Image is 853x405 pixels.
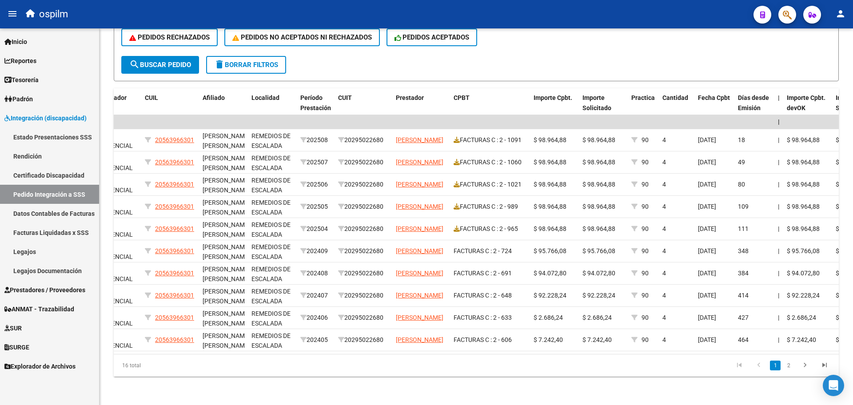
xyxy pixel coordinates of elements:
span: REMEDIOS DE ESCALADA [251,177,291,194]
button: PEDIDOS ACEPTADOS [387,28,478,46]
span: $ 98.964,88 [582,225,615,232]
div: FACTURAS C : 2 - 691 [454,268,526,278]
span: $ 92.228,24 [534,292,566,299]
span: [DATE] [698,136,716,143]
span: 111 [738,225,749,232]
span: $ 94.072,80 [534,270,566,277]
a: go to previous page [750,361,767,370]
span: 20563966301 [155,292,194,299]
span: [PERSON_NAME], [PERSON_NAME], [203,132,251,150]
span: $ 98.964,88 [582,136,615,143]
span: [PERSON_NAME], [PERSON_NAME], [203,288,251,305]
span: ANMAT - Trazabilidad [4,304,74,314]
span: [PERSON_NAME], [PERSON_NAME], [203,199,251,216]
button: PEDIDOS NO ACEPTADOS NI RECHAZADOS [224,28,380,46]
span: Padrón [4,94,33,104]
span: 4 [662,203,666,210]
datatable-header-cell: Afiliado [199,88,248,127]
span: [PERSON_NAME], [PERSON_NAME], [203,155,251,172]
div: 20295022680 [338,135,389,145]
span: 90 [642,292,649,299]
div: 202505 [300,202,331,212]
span: $ 95.766,08 [582,247,615,254]
mat-icon: search [129,59,140,70]
div: 202506 [300,179,331,190]
datatable-header-cell: Importe Cpbt. [530,88,579,127]
datatable-header-cell: Días desde Emisión [734,88,774,127]
mat-icon: person [835,8,846,19]
span: 4 [662,314,666,321]
span: Fecha Cpbt [698,94,730,101]
span: Período Prestación [300,94,331,111]
datatable-header-cell: CPBT [450,88,530,127]
a: go to next page [797,361,813,370]
span: [DATE] [698,159,716,166]
span: [PERSON_NAME], [PERSON_NAME], [203,221,251,238]
span: REMEDIOS DE ESCALADA [251,332,291,349]
span: 80 [738,181,745,188]
span: PEDIDOS NO ACEPTADOS NI RECHAZADOS [232,33,372,41]
span: REMEDIOS DE ESCALADA [251,266,291,283]
span: 427 [738,314,749,321]
span: [PERSON_NAME] [396,247,443,254]
span: [DATE] [698,292,716,299]
span: | [778,159,779,166]
span: [PERSON_NAME], [PERSON_NAME], [203,332,251,349]
span: Tesorería [4,75,39,85]
span: 4 [662,225,666,232]
span: $ 98.964,88 [787,225,820,232]
span: [DATE] [698,247,716,254]
div: 202407 [300,290,331,301]
div: Open Intercom Messenger [823,375,844,396]
span: 109 [738,203,749,210]
datatable-header-cell: CUIT [335,88,392,127]
div: 202508 [300,135,331,145]
span: $ 98.964,88 [582,159,615,166]
li: page 2 [782,358,795,373]
span: Prestador [396,94,424,101]
span: [PERSON_NAME] [396,159,443,166]
span: [PERSON_NAME], [PERSON_NAME], [203,177,251,194]
span: REMEDIOS DE ESCALADA [251,288,291,305]
span: ospilm [39,4,68,24]
div: FACTURAS C : 2 - 633 [454,313,526,323]
span: | [778,94,780,101]
span: $ 94.072,80 [787,270,820,277]
span: 20563966301 [155,270,194,277]
datatable-header-cell: Prestador [392,88,450,127]
div: 20295022680 [338,290,389,301]
span: $ 92.228,24 [787,292,820,299]
span: $ 95.766,08 [787,247,820,254]
span: Importe Cpbt. [534,94,572,101]
div: FACTURAS C : 2 - 989 [454,202,526,212]
span: $ 7.242,40 [582,336,612,343]
div: FACTURAS C : 2 - 1060 [454,157,526,167]
div: FACTURAS C : 2 - 1091 [454,135,526,145]
span: 4 [662,270,666,277]
span: [PERSON_NAME] [396,181,443,188]
datatable-header-cell: Período Prestación [297,88,335,127]
div: 20295022680 [338,313,389,323]
span: [PERSON_NAME], [PERSON_NAME], [203,310,251,327]
div: FACTURAS C : 2 - 1021 [454,179,526,190]
span: [DATE] [698,225,716,232]
button: Borrar Filtros [206,56,286,74]
span: $ 95.766,08 [534,247,566,254]
span: 4 [662,181,666,188]
div: FACTURAS C : 2 - 606 [454,335,526,345]
span: | [778,181,779,188]
span: $ 7.242,40 [534,336,563,343]
span: REMEDIOS DE ESCALADA [251,310,291,327]
span: SUR [4,323,22,333]
span: $ 2.686,24 [787,314,816,321]
a: 2 [783,361,794,370]
div: 202507 [300,157,331,167]
mat-icon: menu [7,8,18,19]
button: Buscar Pedido [121,56,199,74]
span: $ 7.242,40 [787,336,816,343]
span: 4 [662,159,666,166]
div: FACTURAS C : 2 - 965 [454,224,526,234]
span: [PERSON_NAME] [396,292,443,299]
span: 20563966301 [155,203,194,210]
span: CUIT [338,94,352,101]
